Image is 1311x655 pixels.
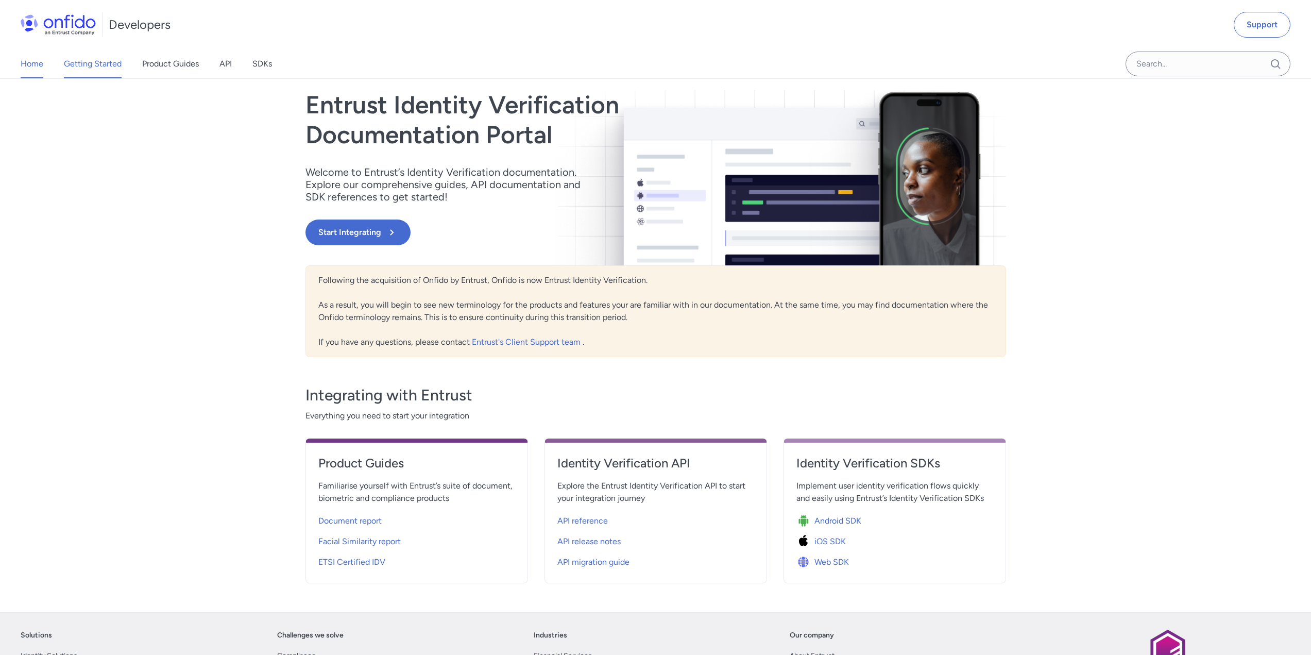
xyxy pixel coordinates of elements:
[796,455,993,480] a: Identity Verification SDKs
[318,550,515,570] a: ETSI Certified IDV
[318,509,515,529] a: Document report
[318,455,515,472] h4: Product Guides
[557,529,754,550] a: API release notes
[814,556,849,568] span: Web SDK
[318,455,515,480] a: Product Guides
[305,410,1006,422] span: Everything you need to start your integration
[557,480,754,505] span: Explore the Entrust Identity Verification API to start your integration journey
[277,629,344,642] a: Challenges we solve
[796,455,993,472] h4: Identity Verification SDKs
[472,337,583,347] a: Entrust's Client Support team
[305,220,411,245] button: Start Integrating
[1126,52,1290,76] input: Onfido search input field
[142,49,199,78] a: Product Guides
[305,265,1006,357] div: Following the acquisition of Onfido by Entrust, Onfido is now Entrust Identity Verification. As a...
[318,535,401,548] span: Facial Similarity report
[219,49,232,78] a: API
[21,49,43,78] a: Home
[790,629,834,642] a: Our company
[21,14,96,35] img: Onfido Logo
[64,49,122,78] a: Getting Started
[557,455,754,480] a: Identity Verification API
[318,480,515,505] span: Familiarise yourself with Entrust’s suite of document, biometric and compliance products
[796,514,814,528] img: Icon Android SDK
[796,480,993,505] span: Implement user identity verification flows quickly and easily using Entrust’s Identity Verificati...
[318,529,515,550] a: Facial Similarity report
[796,529,993,550] a: Icon iOS SDKiOS SDK
[796,534,814,549] img: Icon iOS SDK
[796,550,993,570] a: Icon Web SDKWeb SDK
[557,455,754,472] h4: Identity Verification API
[557,509,754,529] a: API reference
[814,535,846,548] span: iOS SDK
[252,49,272,78] a: SDKs
[814,515,861,527] span: Android SDK
[318,515,382,527] span: Document report
[305,385,1006,406] h3: Integrating with Entrust
[305,220,796,245] a: Start Integrating
[557,515,608,527] span: API reference
[557,556,629,568] span: API migration guide
[557,550,754,570] a: API migration guide
[534,629,567,642] a: Industries
[1234,12,1290,38] a: Support
[318,556,385,568] span: ETSI Certified IDV
[305,166,594,203] p: Welcome to Entrust’s Identity Verification documentation. Explore our comprehensive guides, API d...
[796,555,814,569] img: Icon Web SDK
[21,629,52,642] a: Solutions
[796,509,993,529] a: Icon Android SDKAndroid SDK
[305,90,796,149] h1: Entrust Identity Verification Documentation Portal
[557,535,621,548] span: API release notes
[109,16,171,33] h1: Developers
